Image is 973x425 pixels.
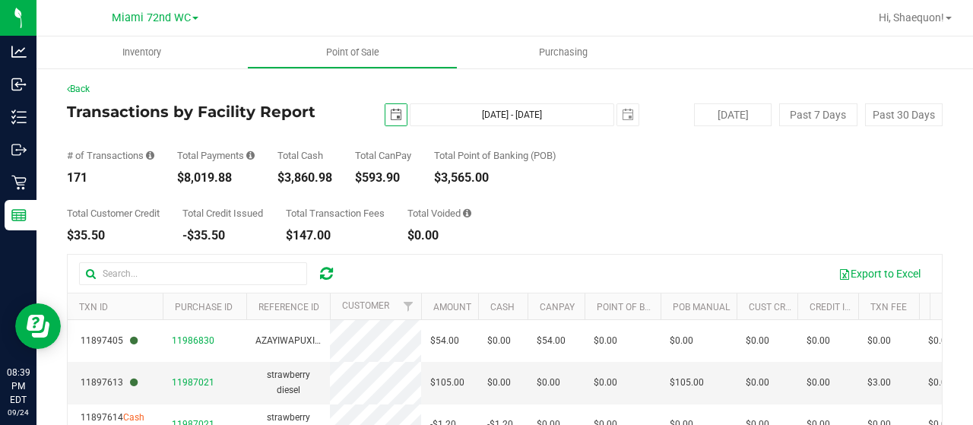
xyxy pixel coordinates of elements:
[177,151,255,160] div: Total Payments
[810,302,873,312] a: Credit Issued
[928,376,952,390] span: $0.00
[182,230,263,242] div: -$35.50
[407,208,471,218] div: Total Voided
[286,208,385,218] div: Total Transaction Fees
[430,376,464,390] span: $105.00
[79,302,108,312] a: TXN ID
[146,151,154,160] i: Count of all successful payment transactions, possibly including voids, refunds, and cash-back fr...
[342,300,389,311] a: Customer
[518,46,608,59] span: Purchasing
[172,377,214,388] span: 11987021
[355,172,411,184] div: $593.90
[11,142,27,157] inline-svg: Outbound
[463,208,471,218] i: Sum of all voided payment transaction amounts, excluding tips and transaction fees.
[746,334,769,348] span: $0.00
[746,376,769,390] span: $0.00
[81,376,138,390] span: 11897613
[306,46,400,59] span: Point of Sale
[779,103,857,126] button: Past 7 Days
[407,230,471,242] div: $0.00
[11,44,27,59] inline-svg: Analytics
[487,376,511,390] span: $0.00
[594,376,617,390] span: $0.00
[458,36,668,68] a: Purchasing
[67,230,160,242] div: $35.50
[879,11,944,24] span: Hi, Shaequon!
[867,376,891,390] span: $3.00
[670,334,693,348] span: $0.00
[67,151,154,160] div: # of Transactions
[11,77,27,92] inline-svg: Inbound
[277,172,332,184] div: $3,860.98
[540,302,575,312] a: CanPay
[7,366,30,407] p: 08:39 PM EDT
[36,36,247,68] a: Inventory
[594,334,617,348] span: $0.00
[537,376,560,390] span: $0.00
[829,261,930,287] button: Export to Excel
[865,103,943,126] button: Past 30 Days
[807,334,830,348] span: $0.00
[749,302,804,312] a: Cust Credit
[15,303,61,349] iframe: Resource center
[182,208,263,218] div: Total Credit Issued
[286,230,385,242] div: $147.00
[355,151,411,160] div: Total CanPay
[434,172,556,184] div: $3,565.00
[694,103,772,126] button: [DATE]
[112,11,191,24] span: Miami 72nd WC
[928,334,952,348] span: $0.00
[79,262,307,285] input: Search...
[617,104,639,125] span: select
[870,302,907,312] a: Txn Fee
[537,334,566,348] span: $54.00
[433,302,471,312] a: Amount
[102,46,182,59] span: Inventory
[81,334,138,348] span: 11897405
[247,36,458,68] a: Point of Sale
[490,302,515,312] a: Cash
[430,334,459,348] span: $54.00
[396,293,421,319] a: Filter
[434,151,556,160] div: Total Point of Banking (POB)
[11,175,27,190] inline-svg: Retail
[11,208,27,223] inline-svg: Reports
[11,109,27,125] inline-svg: Inventory
[7,407,30,418] p: 09/24
[670,376,704,390] span: $105.00
[175,302,233,312] a: Purchase ID
[267,369,310,395] span: strawberry diesel
[597,302,705,312] a: Point of Banking (POB)
[258,302,319,312] a: Reference ID
[673,302,730,312] a: POB Manual
[277,151,332,160] div: Total Cash
[67,172,154,184] div: 171
[255,335,322,346] span: AZAYIWAPUXIN
[67,208,160,218] div: Total Customer Credit
[172,335,214,346] span: 11986830
[867,334,891,348] span: $0.00
[807,376,830,390] span: $0.00
[487,334,511,348] span: $0.00
[177,172,255,184] div: $8,019.88
[67,84,90,94] a: Back
[67,103,359,120] h4: Transactions by Facility Report
[385,104,407,125] span: select
[246,151,255,160] i: Sum of all successful, non-voided payment transaction amounts, excluding tips and transaction fees.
